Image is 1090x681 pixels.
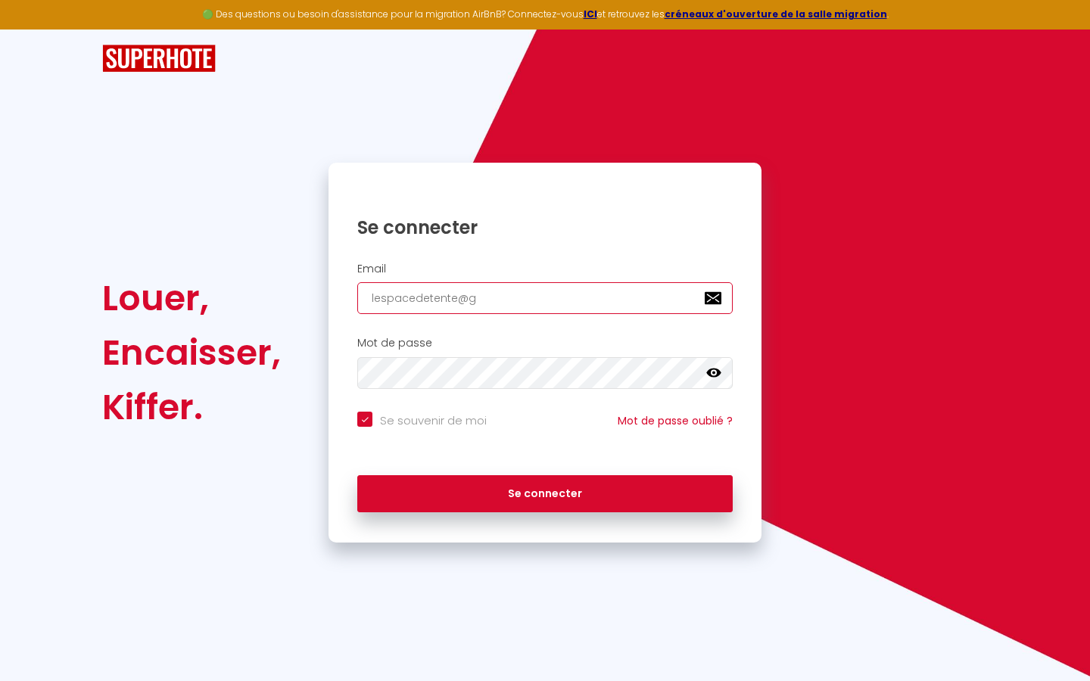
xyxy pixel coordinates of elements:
[12,6,58,51] button: Ouvrir le widget de chat LiveChat
[357,475,733,513] button: Se connecter
[357,216,733,239] h1: Se connecter
[102,271,281,325] div: Louer,
[102,380,281,434] div: Kiffer.
[584,8,597,20] a: ICI
[102,45,216,73] img: SuperHote logo
[618,413,733,428] a: Mot de passe oublié ?
[357,282,733,314] input: Ton Email
[102,325,281,380] div: Encaisser,
[357,263,733,275] h2: Email
[357,337,733,350] h2: Mot de passe
[665,8,887,20] a: créneaux d'ouverture de la salle migration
